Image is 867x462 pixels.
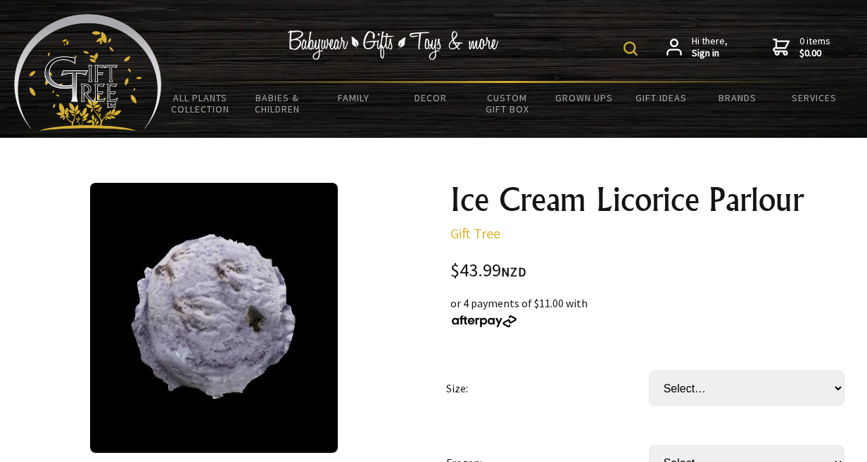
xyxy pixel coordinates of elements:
[546,83,623,113] a: Grown Ups
[692,47,728,60] strong: Sign in
[287,30,498,60] img: Babywear - Gifts - Toys & more
[799,47,830,60] strong: $0.00
[90,183,338,453] img: Ice Cream Licorice Parlour
[239,83,315,124] a: Babies & Children
[450,224,500,242] a: Gift Tree
[692,35,728,60] span: Hi there,
[624,41,638,56] img: product search
[450,295,856,328] div: or 4 payments of $11.00 with
[776,83,853,113] a: Services
[450,315,518,328] img: Afterpay
[392,83,469,113] a: Decor
[666,35,728,60] a: Hi there,Sign in
[700,83,776,113] a: Brands
[315,83,392,113] a: Family
[450,183,856,217] h1: Ice Cream Licorice Parlour
[450,262,856,281] div: $43.99
[162,83,239,124] a: All Plants Collection
[469,83,545,124] a: Custom Gift Box
[14,14,162,131] img: Babyware - Gifts - Toys and more...
[773,35,830,60] a: 0 items$0.00
[623,83,700,113] a: Gift Ideas
[799,34,830,60] span: 0 items
[446,351,649,425] td: Size:
[501,264,526,280] span: NZD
